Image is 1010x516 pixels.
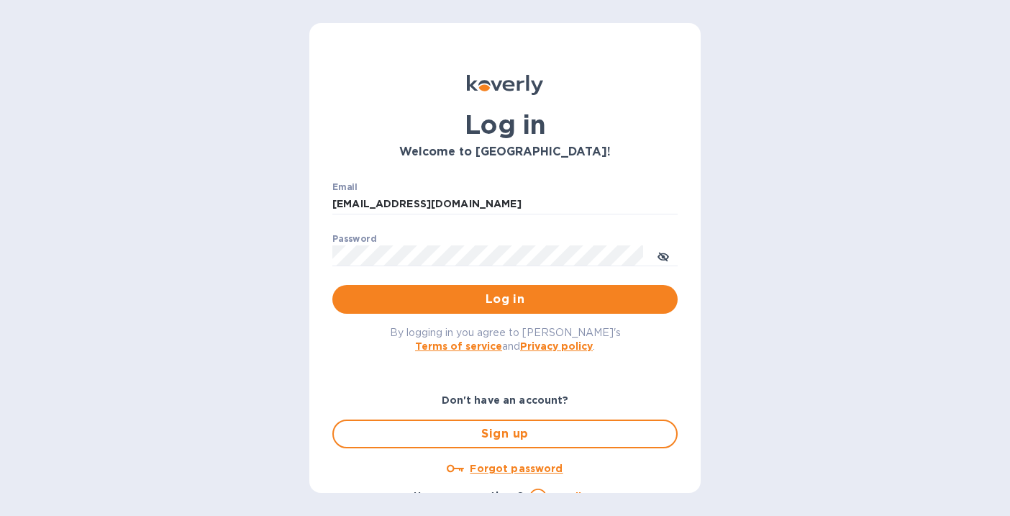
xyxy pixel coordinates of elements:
button: Sign up [332,420,678,448]
h3: Welcome to [GEOGRAPHIC_DATA]! [332,145,678,159]
a: Privacy policy [520,340,593,352]
span: Sign up [345,425,665,443]
u: Forgot password [470,463,563,474]
input: Enter email address [332,194,678,215]
span: Log in [344,291,666,308]
a: Email us [552,491,596,502]
label: Email [332,183,358,191]
b: Have any questions? [414,490,524,502]
h1: Log in [332,109,678,140]
b: Don't have an account? [442,394,569,406]
img: Koverly [467,75,543,95]
label: Password [332,235,376,243]
a: Terms of service [415,340,502,352]
span: By logging in you agree to [PERSON_NAME]'s and . [390,327,621,352]
button: Log in [332,285,678,314]
button: toggle password visibility [649,241,678,270]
